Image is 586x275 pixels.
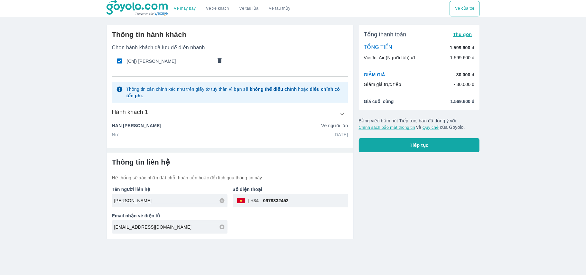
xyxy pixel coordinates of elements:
[364,81,401,88] p: Giảm giá trực tiếp
[364,98,394,105] span: Giá cuối cùng
[112,44,348,51] p: Chọn hành khách đã lưu để điền nhanh
[450,1,479,16] button: Vé của tôi
[112,131,118,138] p: Nữ
[213,54,226,68] button: comments
[450,44,474,51] p: 1.599.600 đ
[206,6,229,11] a: Vé xe khách
[264,1,295,16] button: Vé tàu thủy
[453,71,474,78] p: - 30.000 đ
[114,224,228,230] input: Ví dụ: abc@gmail.com
[359,138,480,152] button: Tiếp tục
[451,30,475,39] button: Thu gọn
[174,6,196,11] a: Vé máy bay
[364,44,392,51] p: TỔNG TIỀN
[453,32,472,37] span: Thu gọn
[112,175,348,181] p: Hệ thống sẽ xác nhận đặt chỗ, hoàn tiền hoặc đổi lịch qua thông tin này
[410,142,429,148] span: Tiếp tục
[112,108,148,116] h6: Hành khách 1
[112,213,160,218] b: Email nhận vé điện tử
[364,71,385,78] p: GIẢM GIÁ
[364,54,416,61] p: VietJet Air (Người lớn) x1
[423,125,439,130] button: Quy chế
[321,122,348,129] p: Vé người lớn
[112,158,348,167] h6: Thông tin liên hệ
[451,98,475,105] span: 1.569.600 đ
[454,81,475,88] p: - 30.000 đ
[112,30,348,39] h6: Thông tin hành khách
[364,31,406,38] span: Tổng thanh toán
[450,54,475,61] p: 1.599.600 đ
[250,87,297,92] strong: không thể điều chỉnh
[334,131,348,138] p: [DATE]
[127,58,212,64] span: (Chị) [PERSON_NAME]
[450,1,479,16] div: choose transportation mode
[112,187,151,192] b: Tên người liên hệ
[233,187,263,192] b: Số điện thoại
[359,118,480,130] p: Bằng việc bấm nút Tiếp tục, bạn đã đồng ý với và của Goyolo.
[234,1,264,16] a: Vé tàu lửa
[114,197,228,204] input: Ví dụ: NGUYEN VAN A
[126,86,344,99] p: Thông tin cần chính xác như trên giấy tờ tuỳ thân vì bạn sẽ hoặc
[359,125,415,130] button: Chính sách bảo mật thông tin
[112,122,162,129] p: HAN [PERSON_NAME]
[169,1,295,16] div: choose transportation mode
